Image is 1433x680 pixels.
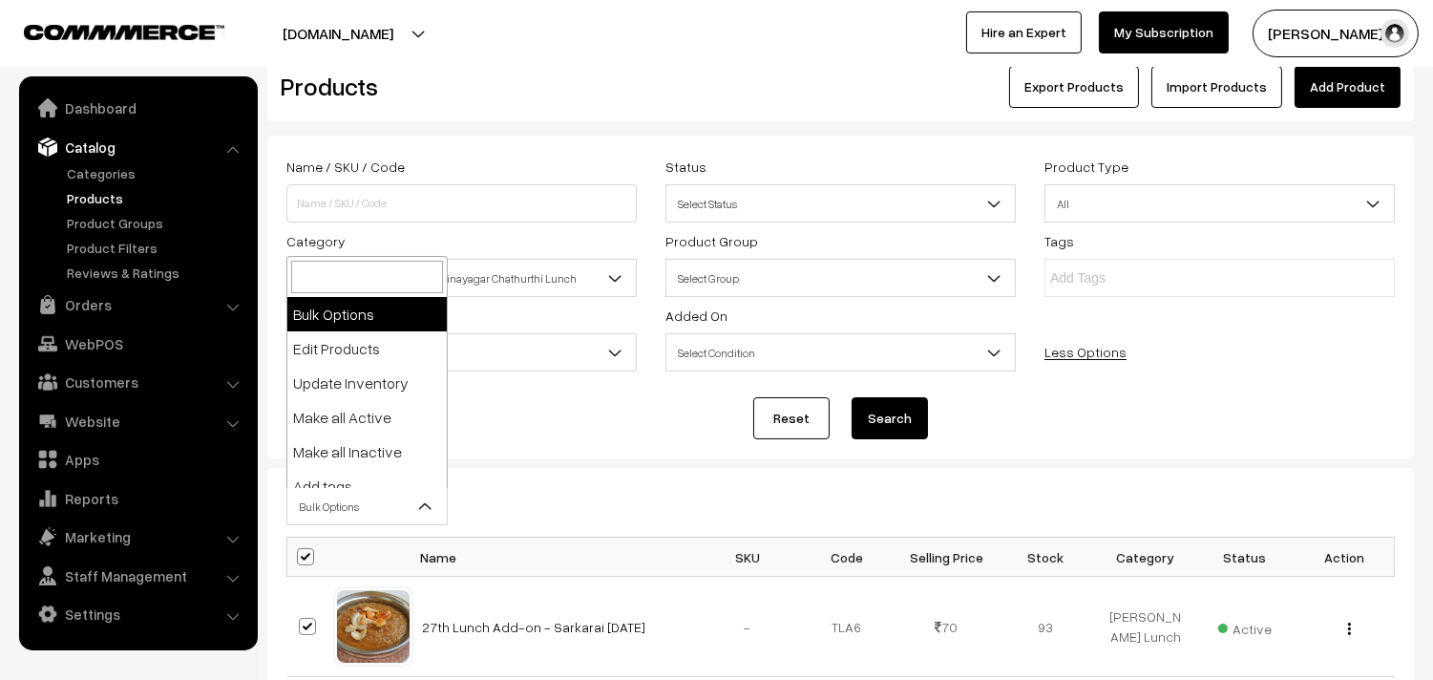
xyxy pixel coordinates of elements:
[698,577,797,677] td: -
[698,538,797,577] th: SKU
[1195,538,1295,577] th: Status
[62,238,251,258] a: Product Filters
[665,231,758,251] label: Product Group
[287,262,636,295] span: Breakfast & Lunch & Dinner > Vinayagar Chathurthi Lunch
[287,400,447,435] li: Make all Active
[665,306,727,326] label: Added On
[286,487,448,525] span: Bulk Options
[1096,577,1195,677] td: [PERSON_NAME] Lunch
[286,333,637,372] span: Select Condition
[24,559,251,593] a: Staff Management
[666,262,1015,295] span: Select Group
[286,184,637,223] input: Name / SKU / Code
[24,365,251,399] a: Customers
[1045,187,1394,221] span: All
[1099,11,1229,53] a: My Subscription
[896,538,996,577] th: Selling Price
[62,163,251,183] a: Categories
[24,91,251,125] a: Dashboard
[852,397,928,439] button: Search
[24,442,251,477] a: Apps
[287,336,636,370] span: Select Condition
[24,130,251,164] a: Catalog
[1044,157,1128,177] label: Product Type
[62,213,251,233] a: Product Groups
[665,333,1016,372] span: Select Condition
[665,184,1016,223] span: Select Status
[1253,10,1419,57] button: [PERSON_NAME] s…
[1218,614,1272,639] span: Active
[62,263,251,283] a: Reviews & Ratings
[287,469,447,503] li: Add tags
[996,538,1095,577] th: Stock
[1295,66,1401,108] a: Add Product
[24,19,191,42] a: COMMMERCE
[24,404,251,438] a: Website
[797,538,896,577] th: Code
[1044,231,1074,251] label: Tags
[665,259,1016,297] span: Select Group
[287,297,447,331] li: Bulk Options
[1050,268,1217,288] input: Add Tags
[1096,538,1195,577] th: Category
[665,157,706,177] label: Status
[666,336,1015,370] span: Select Condition
[24,25,224,39] img: COMMMERCE
[1380,19,1409,48] img: user
[1295,538,1394,577] th: Action
[24,287,251,322] a: Orders
[411,538,698,577] th: Name
[286,259,637,297] span: Breakfast & Lunch & Dinner > Vinayagar Chathurthi Lunch
[1044,184,1395,223] span: All
[896,577,996,677] td: 70
[287,366,447,400] li: Update Inventory
[966,11,1082,53] a: Hire an Expert
[24,520,251,554] a: Marketing
[24,597,251,631] a: Settings
[287,490,447,523] span: Bulk Options
[281,72,635,101] h2: Products
[423,619,646,635] a: 27th Lunch Add-on - Sarkarai [DATE]
[1044,344,1127,360] a: Less Options
[62,188,251,208] a: Products
[24,481,251,516] a: Reports
[1348,623,1351,635] img: Menu
[1009,66,1139,108] button: Export Products
[797,577,896,677] td: TLA6
[996,577,1095,677] td: 93
[24,327,251,361] a: WebPOS
[286,231,346,251] label: Category
[216,10,460,57] button: [DOMAIN_NAME]
[753,397,830,439] a: Reset
[287,331,447,366] li: Edit Products
[287,435,447,469] li: Make all Inactive
[1151,66,1282,108] a: Import Products
[286,157,405,177] label: Name / SKU / Code
[666,187,1015,221] span: Select Status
